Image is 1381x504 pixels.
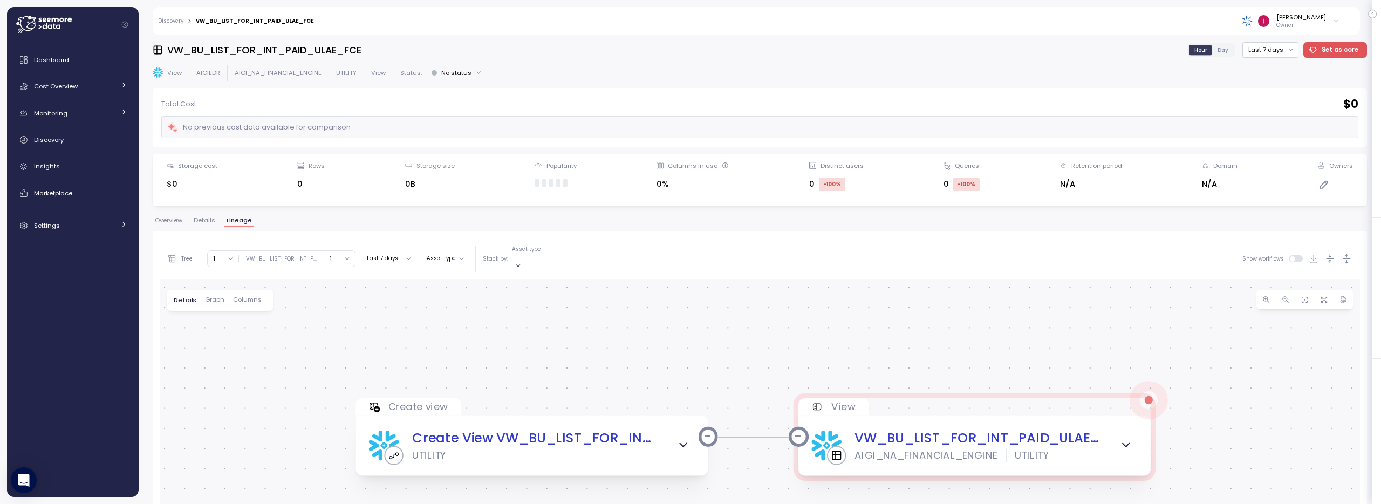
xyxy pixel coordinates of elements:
div: AIGI_NA_FINANCIAL_ENGINE [854,449,997,462]
a: VW_BU_LIST_FOR_INT_PAID_ULAE_FCE [854,428,1102,449]
div: VW_BU_LIST_FOR_INT_PAID_ULAE_FCE [196,18,314,24]
img: ACg8ocKLuhHFaZBJRg6H14Zm3JrTaqN1bnDy5ohLcNYWE-rfMITsOg=s96-c [1258,15,1269,26]
a: Cost Overview [11,76,134,97]
span: Lineage [227,217,252,223]
span: Settings [34,221,60,230]
div: Popularity [546,161,577,170]
div: > [188,18,192,25]
div: UTILITY [1015,449,1048,462]
span: Overview [155,217,182,223]
p: Stack by: [483,255,508,263]
span: Graph [205,297,224,303]
span: Columns [233,297,262,303]
span: Details [174,297,196,303]
div: 0 [297,178,325,190]
div: N/A [1202,178,1238,190]
button: Set as core [1303,42,1368,58]
a: Marketplace [11,182,134,204]
div: Open Intercom Messenger [11,467,37,493]
span: Details [194,217,215,223]
button: No status [427,65,487,80]
div: 0% [657,178,729,190]
div: Storage cost [178,161,217,170]
p: AIGI_NA_FINANCIAL_ENGINE [235,69,322,77]
div: 0 [944,178,980,191]
button: Last 7 days [363,252,415,265]
div: [PERSON_NAME] [1276,13,1326,22]
div: -100 % [819,178,845,191]
p: View [167,69,182,77]
a: Dashboard [11,49,134,71]
p: Asset type [512,246,541,253]
span: Marketplace [34,189,72,197]
div: Columns in use [668,161,729,170]
p: Tree [181,255,193,263]
h2: $ 0 [1343,97,1358,112]
div: Queries [955,161,979,170]
a: Insights [11,156,134,178]
img: 68790ce639d2d68da1992664.PNG [1242,15,1253,26]
a: Monitoring [11,103,134,124]
div: 0 [809,178,864,191]
div: Distinct users [821,161,864,170]
p: Total Cost [161,99,196,110]
span: Cost Overview [34,82,78,91]
div: UTILITY [412,449,445,462]
p: View [831,400,855,413]
button: 1 [324,251,355,267]
span: Dashboard [34,56,69,64]
span: Insights [34,162,60,171]
span: Discovery [34,135,64,144]
span: Show workflows [1242,255,1289,262]
button: 1 [208,251,238,267]
p: View [371,69,386,77]
div: Rows [309,161,325,170]
p: Status: [400,69,422,77]
h3: VW_BU_LIST_FOR_INT_PAID_ULAE_FCE [167,43,361,57]
p: Create view [388,400,448,413]
div: No status [441,69,471,77]
div: No previous cost data available for comparison [167,121,351,134]
div: Retention period [1071,161,1122,170]
a: Create View VW_BU_LIST_FOR_INT_PAID_ULAE_FCE [412,428,659,449]
div: Domain [1213,161,1238,170]
button: Last 7 days [1242,42,1298,58]
div: Storage size [416,161,455,170]
span: Hour [1194,46,1207,54]
span: Monitoring [34,109,67,118]
p: Owner [1276,22,1326,29]
div: -100 % [953,178,980,191]
div: 0B [405,178,455,190]
div: $0 [167,178,217,190]
div: VW_BU_LIST_FOR_INT_P ... [246,255,317,263]
span: Set as core [1322,43,1358,57]
a: Discovery [158,18,183,24]
p: UTILITY [336,69,357,77]
span: Day [1218,46,1228,54]
button: Collapse navigation [118,21,132,29]
a: Discovery [11,129,134,151]
button: Asset type [422,252,468,265]
div: N/A [1060,178,1122,190]
p: AIGIEDR [196,69,220,77]
a: Settings [11,215,134,236]
div: Owners [1329,161,1353,170]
